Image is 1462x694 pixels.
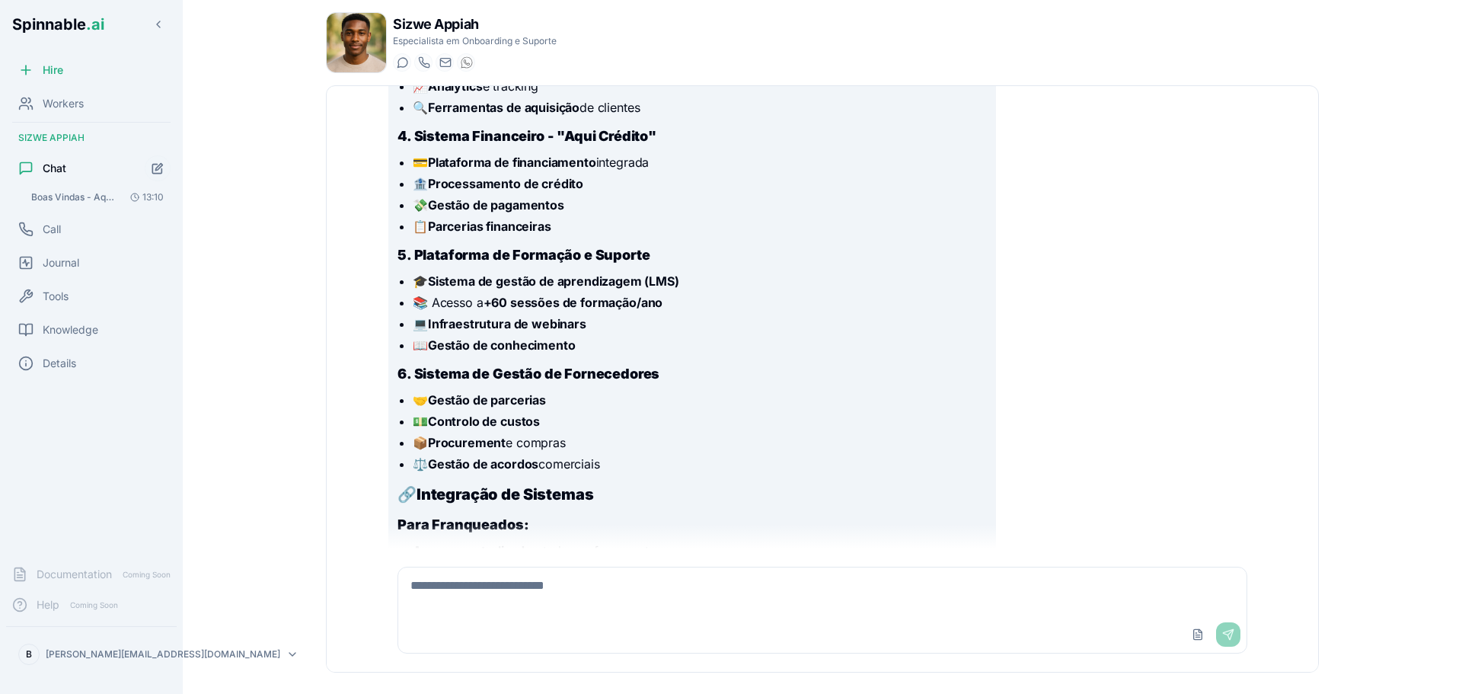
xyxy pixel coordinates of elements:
[43,62,63,78] span: Hire
[86,15,104,34] span: .ai
[397,484,987,505] h2: 🔗
[428,316,586,331] strong: Infraestrutura de webinars
[457,53,475,72] button: WhatsApp
[31,191,117,203] span: Boas Vindas - Aqui a tua Remodelação Olá Sizwe Appiah, Sê muito bem vindo à Aqui a tua Remode...:...
[65,598,123,612] span: Coming Soon
[413,315,987,333] li: 💻
[37,597,59,612] span: Help
[26,648,32,660] span: B
[428,392,546,408] strong: Gestão de parcerias
[24,187,171,208] button: Open conversation: Boas Vindas - Aqui a tua Remodelação Olá Sizwe Appiah, Sê muito bem vindo à Aq...
[413,174,987,193] li: 🏦
[413,391,987,409] li: 🤝
[393,53,411,72] button: Start a chat with Sizwe Appiah
[428,197,564,213] strong: Gestão de pagamentos
[413,542,987,560] li: a todas as ferramentas
[43,322,98,337] span: Knowledge
[428,176,583,191] strong: Processamento de crédito
[428,414,540,429] strong: Controlo de custos
[43,289,69,304] span: Tools
[397,247,650,263] strong: 5. Plataforma de Formação e Suporte
[43,96,84,111] span: Workers
[436,53,454,72] button: Send email to sizwe.appiah@getspinnable.ai
[461,56,473,69] img: WhatsApp
[393,35,557,47] p: Especialista em Onboarding e Suporte
[428,273,679,289] strong: Sistema de gestão de aprendizagem (LMS)
[417,485,593,504] strong: Integração de Sistemas
[397,517,528,532] strong: Para Franqueados:
[413,98,987,117] li: 🔍 de clientes
[413,336,987,354] li: 📖
[37,567,112,582] span: Documentation
[145,155,171,181] button: Start new chat
[124,191,164,203] span: 13:10
[413,455,987,473] li: ⚖️ comerciais
[413,77,987,95] li: 📈 e tracking
[428,100,579,115] strong: Ferramentas de aquisição
[12,15,104,34] span: Spinnable
[43,161,66,176] span: Chat
[428,155,596,170] strong: Plataforma de financiamento
[327,13,386,72] img: Sizwe Appiah
[428,337,575,353] strong: Gestão de conhecimento
[43,255,79,270] span: Journal
[428,78,483,94] strong: Analytics
[12,639,171,670] button: B[PERSON_NAME][EMAIL_ADDRESS][DOMAIN_NAME]
[413,293,987,312] li: 📚 Acesso a
[428,219,551,234] strong: Parcerias financeiras
[413,272,987,290] li: 🎓
[413,543,532,558] strong: Acesso centralizado
[428,435,506,450] strong: Procurement
[397,128,656,144] strong: 4. Sistema Financeiro - "Aqui Crédito"
[414,53,433,72] button: Start a call with Sizwe Appiah
[118,568,175,582] span: Coming Soon
[46,648,280,660] p: [PERSON_NAME][EMAIL_ADDRESS][DOMAIN_NAME]
[413,433,987,452] li: 📦 e compras
[484,295,663,310] strong: +60 sessões de formação/ano
[43,356,76,371] span: Details
[393,14,557,35] h1: Sizwe Appiah
[413,217,987,235] li: 📋
[43,222,61,237] span: Call
[413,196,987,214] li: 💸
[428,456,538,472] strong: Gestão de acordos
[397,366,659,382] strong: 6. Sistema de Gestão de Fornecedores
[6,126,177,150] div: Sizwe Appiah
[413,153,987,171] li: 💳 integrada
[413,412,987,430] li: 💵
